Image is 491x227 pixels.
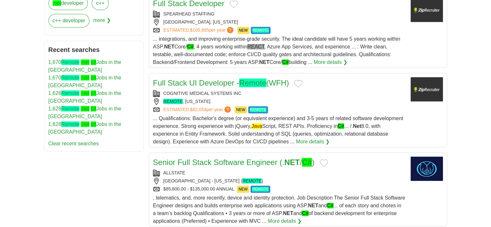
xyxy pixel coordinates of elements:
[153,158,314,167] a: Senior Full Stack Software Engineer (.NET/C#)
[327,203,333,208] ah_el_jm_1710850284576: C#
[61,59,79,65] ah_el_jm_1710857245543: Remote
[48,45,139,55] h2: Recent searches
[93,14,111,31] span: more ❯
[163,99,183,104] ah_el_jm_1710857245543: REMOTE
[294,80,302,88] button: Add to favorite jobs
[308,203,318,208] strong: NET
[187,44,193,49] ah_el_jm_1710850284576: C#
[153,98,405,105] div: , [US_STATE]
[153,36,400,65] span: ... integrations, and improving enterprise-grade security. The ideal candidate will have 5 years ...
[224,106,231,113] span: ?
[91,121,96,127] ah_el_jm_1710850284576: c#
[320,159,328,167] button: Add to favorite jobs
[283,211,293,216] strong: NET
[163,106,232,113] a: ESTIMATED:$82,054per year?
[153,186,405,193] div: $85,600.00 - $135,000.00 ANNUAL
[153,11,405,17] div: SPEARHEAD STAFFING
[411,77,443,101] img: Company logo
[302,211,308,216] ah_el_jm_1710850284576: C#
[153,78,289,87] a: Full Stack UI Developer -Remote(WFH)
[153,116,403,144] span: ... Qualifications: Bachelor's degree (or equivalent experience) and 3-5 years of related softwar...
[250,108,266,112] ah_el_jm_1710857245543: REMOTE
[237,186,249,193] span: NEW
[268,217,302,225] a: More details ❯
[338,123,344,129] ah_el_jm_1710850284576: C#
[91,90,96,96] ah_el_jm_1710850284576: c#
[48,59,121,73] a: 1,670Remote .net c#Jobs in the [GEOGRAPHIC_DATA]
[235,106,247,113] span: NEW
[237,27,250,34] span: NEW
[53,0,61,6] ah_el_jm_1710850260672: .net
[239,78,266,87] ah_el_jm_1710857245543: Remote
[163,27,235,34] a: ESTIMATED:$105,885per year?
[81,90,89,96] ah_el_jm_1710850260672: .net
[81,106,89,111] ah_el_jm_1710850260672: .net
[252,28,269,33] ah_el_jm_1710857245543: REMOTE
[153,19,405,26] div: [GEOGRAPHIC_DATA], [US_STATE]
[61,121,79,127] ah_el_jm_1710857245543: Remote
[252,187,269,191] ah_el_jm_1710857245543: REMOTE
[227,27,233,33] span: ?
[314,58,348,66] a: More details ❯
[284,158,300,167] strong: NET
[251,123,262,129] ah_el_jm_1710850098536: Java
[48,14,89,27] a: c++ developer
[164,44,174,49] strong: NET
[81,121,89,127] ah_el_jm_1710850260672: .net
[411,157,443,181] img: Allstate logo
[163,170,185,175] a: ALLSTATE
[48,141,99,146] a: Clear recent searches
[48,75,121,88] a: 1,670Remote .net c#Jobs in the [GEOGRAPHIC_DATA]
[302,158,312,167] ah_el_jm_1710850284576: C#
[190,27,209,33] span: $105,885
[153,195,405,224] span: , telematics, and, more recently, device and identity protection. Job Description The Senior Full...
[91,75,96,80] ah_el_jm_1710850284576: c#
[282,59,289,65] ah_el_jm_1710850284576: C#
[153,178,405,184] div: [GEOGRAPHIC_DATA] - [US_STATE] ( )
[61,90,79,96] ah_el_jm_1710857245543: Remote
[48,90,121,104] a: 1,628Remote .net c#Jobs in the [GEOGRAPHIC_DATA]
[190,107,207,112] span: $82,054
[48,121,121,135] a: 1,628Remote .net c#Jobs in the [GEOGRAPHIC_DATA]
[48,106,121,119] a: 1,628Remote .net c#Jobs in the [GEOGRAPHIC_DATA]
[81,59,89,65] ah_el_jm_1710850260672: .net
[247,44,264,49] ah_el_jm_1710850685912: REACT
[296,138,330,146] a: More details ❯
[242,178,262,183] ah_el_jm_1710857245543: REMOTE
[81,75,89,80] ah_el_jm_1710850260672: .net
[153,90,405,97] div: COGNITIVE MEDICAL SYSTEMS INC
[91,59,96,65] ah_el_jm_1710850284576: c#
[61,106,79,111] ah_el_jm_1710857245543: Remote
[230,0,238,8] button: Add to favorite jobs
[61,75,79,80] ah_el_jm_1710857245543: Remote
[353,123,361,129] strong: Net
[91,106,96,111] ah_el_jm_1710850284576: c#
[259,59,270,65] strong: NET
